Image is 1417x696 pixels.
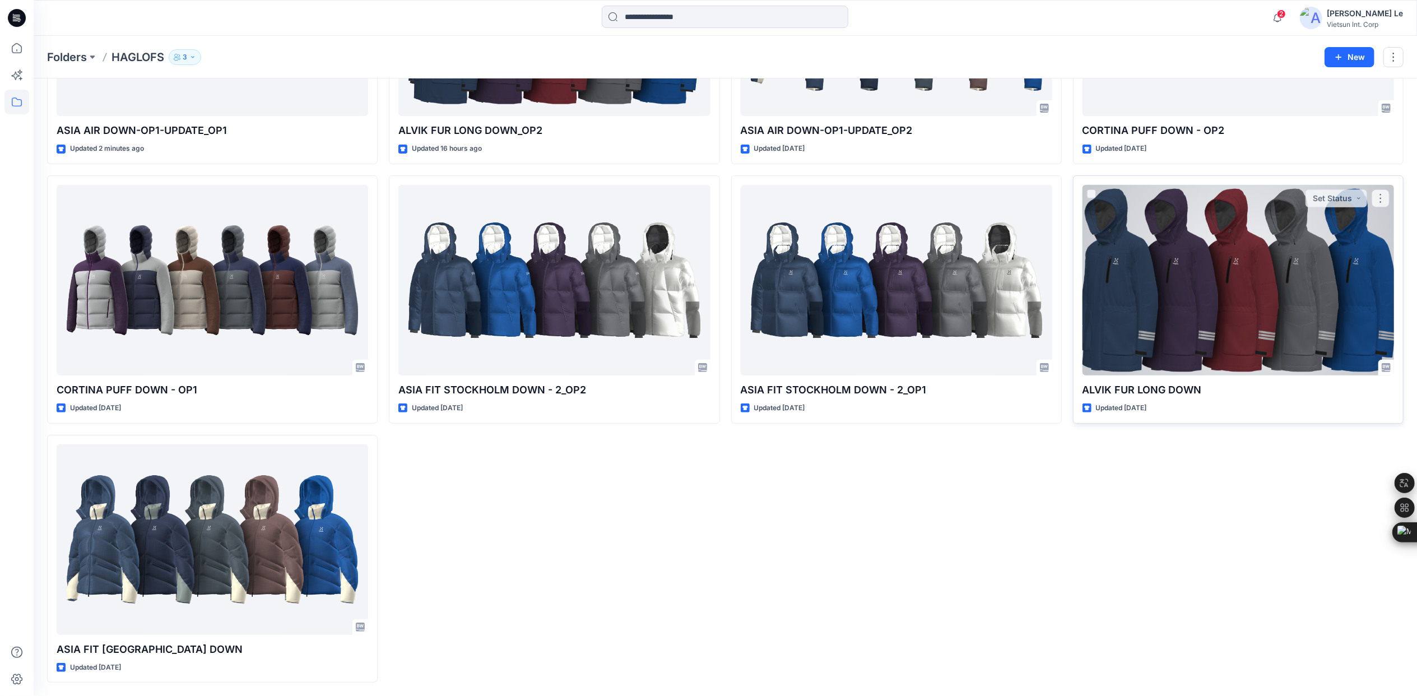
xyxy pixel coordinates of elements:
[183,51,187,63] p: 3
[754,143,805,155] p: Updated [DATE]
[57,444,368,635] a: ASIA FIT STOCKHOLM DOWN
[412,402,463,414] p: Updated [DATE]
[169,49,201,65] button: 3
[741,185,1052,375] a: ASIA FIT STOCKHOLM DOWN - 2​_OP1
[1083,123,1394,138] p: CORTINA PUFF DOWN - OP2
[1277,10,1286,18] span: 2
[57,123,368,138] p: ASIA AIR DOWN-OP1-UPDATE_OP1
[1083,382,1394,398] p: ALVIK FUR LONG DOWN
[1083,185,1394,375] a: ALVIK FUR LONG DOWN
[412,143,482,155] p: Updated 16 hours ago
[57,642,368,657] p: ASIA FIT [GEOGRAPHIC_DATA] DOWN
[741,382,1052,398] p: ASIA FIT STOCKHOLM DOWN - 2​_OP1
[1327,7,1403,20] div: [PERSON_NAME] Le
[70,402,121,414] p: Updated [DATE]
[1096,143,1147,155] p: Updated [DATE]
[741,123,1052,138] p: ASIA AIR DOWN-OP1-UPDATE_OP2
[398,123,710,138] p: ALVIK FUR LONG DOWN_OP2
[1300,7,1322,29] img: avatar
[57,185,368,375] a: CORTINA PUFF DOWN - OP1
[1325,47,1374,67] button: New
[398,382,710,398] p: ASIA FIT STOCKHOLM DOWN - 2​_OP2
[57,382,368,398] p: CORTINA PUFF DOWN - OP1
[754,402,805,414] p: Updated [DATE]
[398,185,710,375] a: ASIA FIT STOCKHOLM DOWN - 2​_OP2
[1096,402,1147,414] p: Updated [DATE]
[111,49,164,65] p: HAGLOFS
[70,143,144,155] p: Updated 2 minutes ago
[70,662,121,674] p: Updated [DATE]
[1327,20,1403,29] div: Vietsun Int. Corp
[47,49,87,65] a: Folders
